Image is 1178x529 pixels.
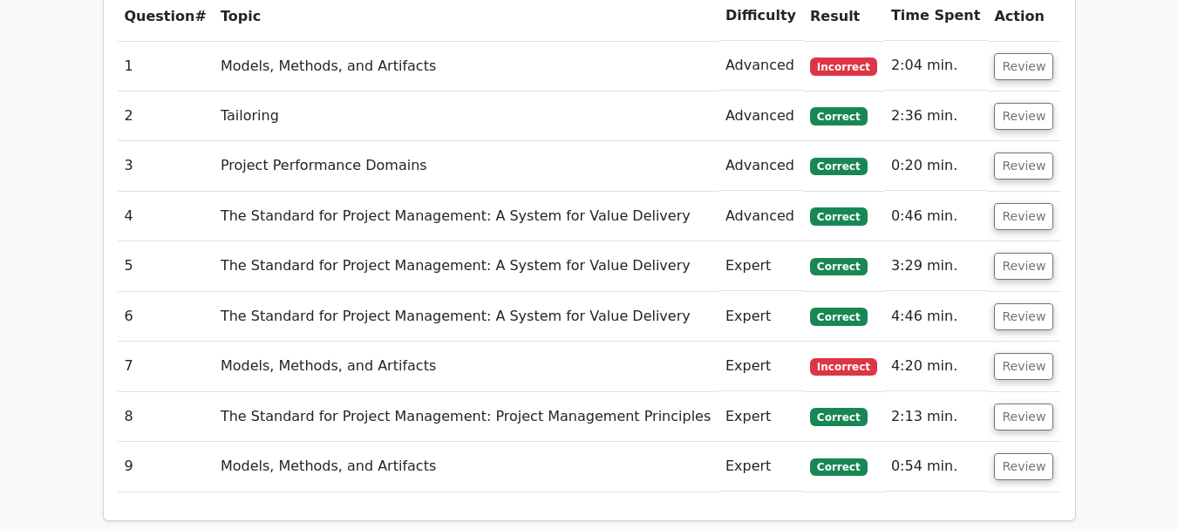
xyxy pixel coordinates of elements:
td: Models, Methods, and Artifacts [214,41,718,91]
button: Review [994,253,1053,280]
td: 3 [118,141,214,191]
span: Correct [810,107,867,125]
td: 4:46 min. [884,292,987,342]
button: Review [994,404,1053,431]
td: Models, Methods, and Artifacts [214,442,718,492]
td: 4 [118,192,214,241]
td: Advanced [718,41,803,91]
td: Advanced [718,141,803,191]
td: Expert [718,392,803,442]
td: 5 [118,241,214,291]
td: 4:20 min. [884,342,987,391]
td: 0:54 min. [884,442,987,492]
td: 0:20 min. [884,141,987,191]
td: Advanced [718,92,803,141]
span: Incorrect [810,358,877,376]
td: Models, Methods, and Artifacts [214,342,718,391]
td: Expert [718,442,803,492]
span: Incorrect [810,58,877,75]
td: The Standard for Project Management: A System for Value Delivery [214,192,718,241]
span: Correct [810,207,867,225]
td: Advanced [718,192,803,241]
td: 8 [118,392,214,442]
td: 7 [118,342,214,391]
td: 2:04 min. [884,41,987,91]
button: Review [994,353,1053,380]
td: 0:46 min. [884,192,987,241]
td: 2 [118,92,214,141]
span: Correct [810,458,867,476]
td: 3:29 min. [884,241,987,291]
td: 2:36 min. [884,92,987,141]
td: Project Performance Domains [214,141,718,191]
span: Question [125,8,195,24]
button: Review [994,203,1053,230]
button: Review [994,53,1053,80]
button: Review [994,453,1053,480]
td: 1 [118,41,214,91]
td: Tailoring [214,92,718,141]
td: 6 [118,292,214,342]
button: Review [994,303,1053,330]
td: Expert [718,241,803,291]
button: Review [994,153,1053,180]
td: Expert [718,292,803,342]
td: Expert [718,342,803,391]
td: 2:13 min. [884,392,987,442]
span: Correct [810,258,867,275]
td: The Standard for Project Management: A System for Value Delivery [214,241,718,291]
span: Correct [810,158,867,175]
td: The Standard for Project Management: A System for Value Delivery [214,292,718,342]
span: Correct [810,408,867,425]
td: The Standard for Project Management: Project Management Principles [214,392,718,442]
button: Review [994,103,1053,130]
td: 9 [118,442,214,492]
span: Correct [810,308,867,325]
